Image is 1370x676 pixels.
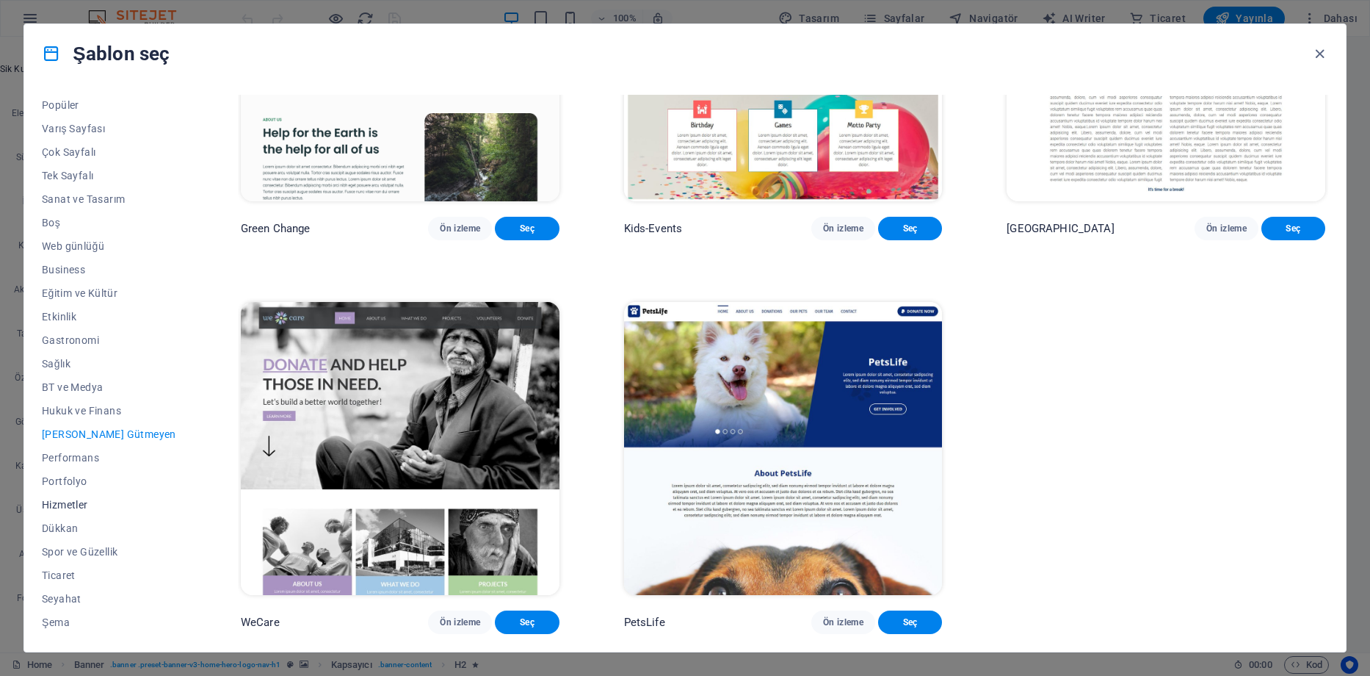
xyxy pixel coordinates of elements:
p: Kids-Events [624,221,683,236]
button: Popüler [42,93,176,117]
button: Sanat ve Tasarım [42,187,176,211]
span: Seç [507,616,547,628]
button: Çok Sayfalı [42,140,176,164]
span: Dükkan [42,522,176,534]
p: [GEOGRAPHIC_DATA] [1007,221,1114,236]
button: Seç [878,611,942,634]
button: Performans [42,446,176,470]
button: [PERSON_NAME] Gütmeyen [42,422,176,446]
h4: Şablon seç [42,42,170,65]
span: Ön izleme [823,616,863,628]
button: BT ve Medya [42,375,176,399]
span: Sağlık [42,358,176,370]
span: Ön izleme [823,223,863,234]
span: Seç [890,616,930,628]
span: Hukuk ve Finans [42,405,176,417]
span: Seç [1273,223,1313,234]
button: Ön izleme [428,217,492,240]
span: Ticaret [42,569,176,581]
button: Seç [1261,217,1325,240]
span: Boş [42,217,176,229]
span: Spor ve Güzellik [42,546,176,558]
span: Gastronomi [42,334,176,346]
button: Ön izleme [811,611,875,634]
button: Portfolyo [42,470,176,493]
span: Tek Sayfalı [42,170,176,181]
button: Seç [495,217,559,240]
span: Sanat ve Tasarım [42,193,176,205]
button: Eğitim ve Kültür [42,281,176,305]
button: Sağlık [42,352,176,375]
span: Seç [890,223,930,234]
button: Web günlüğü [42,234,176,258]
span: Şema [42,616,176,628]
span: Hizmetler [42,499,176,511]
span: [PERSON_NAME] Gütmeyen [42,428,176,440]
button: Hizmetler [42,493,176,517]
span: Çok Sayfalı [42,146,176,158]
button: Seç [495,611,559,634]
span: Seyahat [42,593,176,605]
button: Spor ve Güzellik [42,540,176,564]
button: Ön izleme [811,217,875,240]
button: Business [42,258,176,281]
span: Ön izleme [440,616,480,628]
img: PetsLife [624,302,943,596]
span: Etkinlik [42,311,176,323]
span: Seç [507,223,547,234]
button: Gastronomi [42,328,176,352]
span: Ön izleme [1206,223,1247,234]
button: Ticaret [42,564,176,587]
span: Varış Sayfası [42,123,176,134]
img: WeCare [241,302,559,596]
button: Şema [42,611,176,634]
button: Seç [878,217,942,240]
span: Portfolyo [42,475,176,487]
span: Popüler [42,99,176,111]
span: Eğitim ve Kültür [42,287,176,299]
button: Ön izleme [428,611,492,634]
button: Hukuk ve Finans [42,399,176,422]
button: Varış Sayfası [42,117,176,140]
p: PetsLife [624,615,665,630]
p: Green Change [241,221,311,236]
button: Boş [42,211,176,234]
span: Business [42,264,176,276]
button: Tek Sayfalı [42,164,176,187]
span: Ön izleme [440,223,480,234]
span: Performans [42,452,176,464]
button: Seyahat [42,587,176,611]
span: Web günlüğü [42,240,176,252]
p: WeCare [241,615,280,630]
button: Ön izleme [1195,217,1258,240]
span: BT ve Medya [42,381,176,393]
button: Etkinlik [42,305,176,328]
button: Dükkan [42,517,176,540]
